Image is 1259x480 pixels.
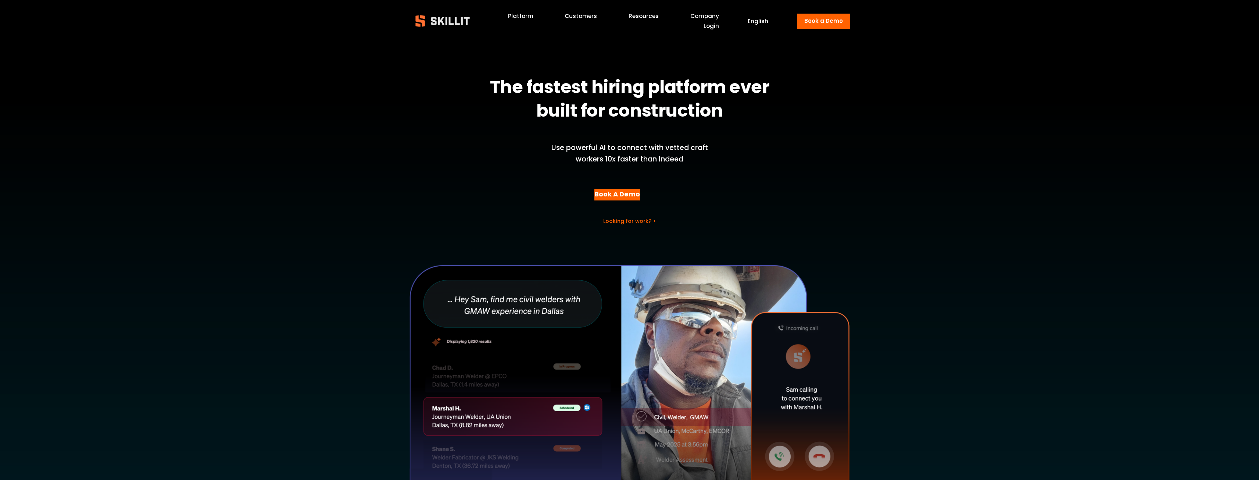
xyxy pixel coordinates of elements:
a: Login [704,21,719,31]
a: Looking for work? > [603,217,656,225]
a: Company [690,11,719,21]
span: Resources [629,12,659,20]
a: Book A Demo [594,189,640,200]
p: Use powerful AI to connect with vetted craft workers 10x faster than Indeed [539,142,720,165]
a: Customers [565,11,597,21]
a: Platform [508,11,533,21]
span: English [748,17,768,25]
a: folder dropdown [629,11,659,21]
img: Skillit [409,10,476,32]
strong: The fastest hiring platform ever built for construction [490,74,773,127]
div: language picker [748,16,768,26]
a: Book a Demo [797,14,850,29]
